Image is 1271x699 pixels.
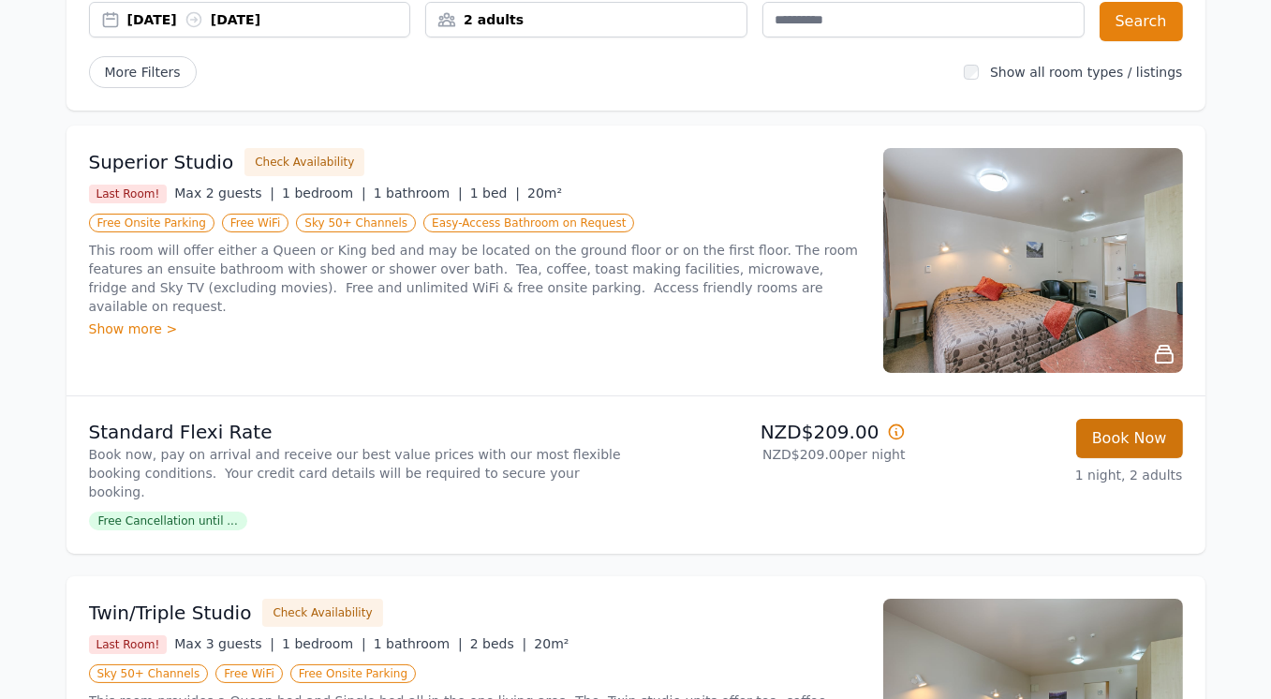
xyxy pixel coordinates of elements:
[89,185,168,203] span: Last Room!
[89,419,628,445] p: Standard Flexi Rate
[374,186,463,201] span: 1 bathroom |
[296,214,416,232] span: Sky 50+ Channels
[89,320,861,338] div: Show more >
[470,186,520,201] span: 1 bed |
[262,599,382,627] button: Check Availability
[921,466,1183,484] p: 1 night, 2 adults
[89,512,247,530] span: Free Cancellation until ...
[174,186,274,201] span: Max 2 guests |
[215,664,283,683] span: Free WiFi
[89,635,168,654] span: Last Room!
[222,214,289,232] span: Free WiFi
[244,148,364,176] button: Check Availability
[1100,2,1183,41] button: Search
[282,186,366,201] span: 1 bedroom |
[1076,419,1183,458] button: Book Now
[470,636,527,651] span: 2 beds |
[990,65,1182,80] label: Show all room types / listings
[89,445,628,501] p: Book now, pay on arrival and receive our best value prices with our most flexible booking conditi...
[127,10,410,29] div: [DATE] [DATE]
[89,664,209,683] span: Sky 50+ Channels
[534,636,569,651] span: 20m²
[643,419,906,445] p: NZD$209.00
[527,186,562,201] span: 20m²
[290,664,416,683] span: Free Onsite Parking
[643,445,906,464] p: NZD$209.00 per night
[426,10,746,29] div: 2 adults
[423,214,634,232] span: Easy-Access Bathroom on Request
[89,600,252,626] h3: Twin/Triple Studio
[282,636,366,651] span: 1 bedroom |
[89,214,214,232] span: Free Onsite Parking
[174,636,274,651] span: Max 3 guests |
[89,149,234,175] h3: Superior Studio
[89,56,197,88] span: More Filters
[374,636,463,651] span: 1 bathroom |
[89,241,861,316] p: This room will offer either a Queen or King bed and may be located on the ground floor or on the ...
